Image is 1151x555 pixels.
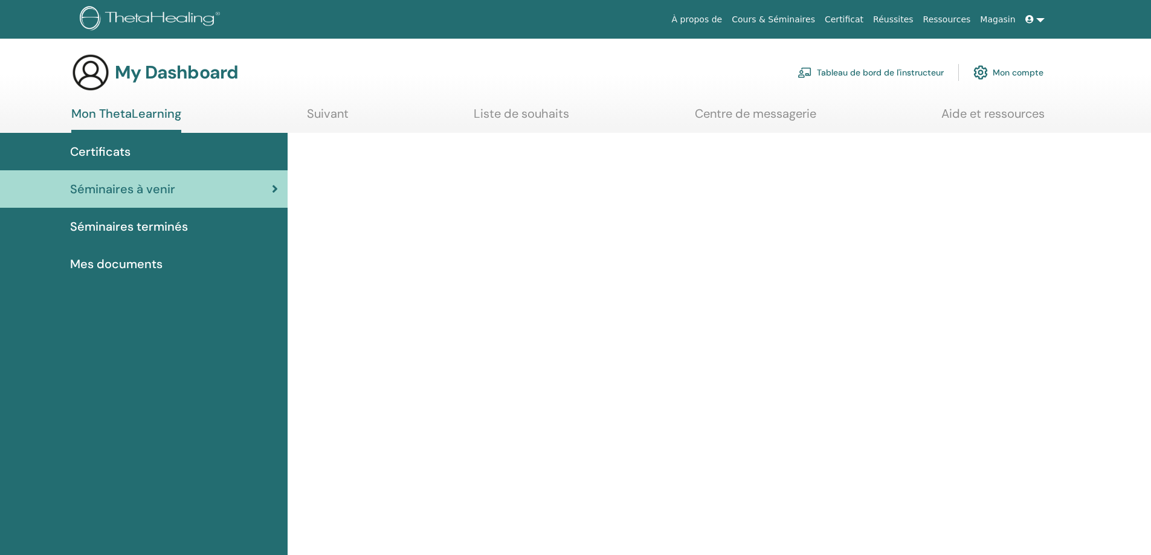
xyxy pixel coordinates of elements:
a: Cours & Séminaires [727,8,820,31]
a: À propos de [667,8,727,31]
a: Certificat [820,8,868,31]
a: Centre de messagerie [695,106,816,130]
img: cog.svg [973,62,988,83]
a: Liste de souhaits [474,106,569,130]
a: Suivant [307,106,349,130]
a: Aide et ressources [941,106,1045,130]
a: Tableau de bord de l'instructeur [798,59,944,86]
h3: My Dashboard [115,62,238,83]
img: chalkboard-teacher.svg [798,67,812,78]
span: Séminaires terminés [70,217,188,236]
span: Séminaires à venir [70,180,175,198]
a: Mon compte [973,59,1043,86]
span: Certificats [70,143,131,161]
a: Mon ThetaLearning [71,106,181,133]
span: Mes documents [70,255,163,273]
img: generic-user-icon.jpg [71,53,110,92]
a: Magasin [975,8,1020,31]
a: Réussites [868,8,918,31]
img: logo.png [80,6,224,33]
a: Ressources [918,8,976,31]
